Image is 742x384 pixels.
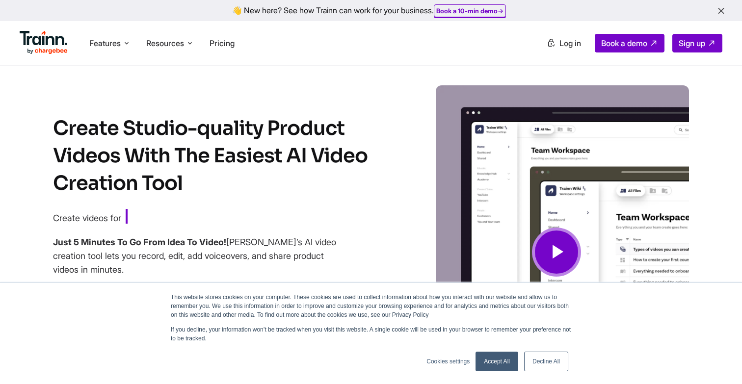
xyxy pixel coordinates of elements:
p: If you decline, your information won’t be tracked when you visit this website. A single cookie wi... [171,325,571,343]
h4: [PERSON_NAME]’s AI video creation tool lets you record, edit, add voiceovers, and share product v... [53,235,338,277]
b: Just 5 Minutes To Go From Idea To Video! [53,237,226,247]
a: Accept All [476,352,518,371]
h1: Create Studio-quality Product Videos With The Easiest AI Video Creation Tool [53,115,387,197]
span: Log in [559,38,581,48]
a: Pricing [210,38,235,48]
a: Book a 10-min demo→ [436,7,503,15]
a: Book a demo [595,34,664,52]
p: This website stores cookies on your computer. These cookies are used to collect information about... [171,293,571,319]
span: Resources [146,38,184,49]
a: Decline All [524,352,568,371]
img: Trainn Logo [20,31,68,54]
span: Features [89,38,121,49]
b: Book a 10-min demo [436,7,498,15]
div: 👋 New here? See how Trainn can work for your business. [6,6,736,15]
span: Book a demo [601,38,647,48]
a: Sign up [672,34,722,52]
span: Sign up [679,38,705,48]
a: Cookies settings [426,357,470,366]
span: Create videos for [53,213,121,223]
span: Customer Education [126,209,260,226]
a: Log in [541,34,587,52]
